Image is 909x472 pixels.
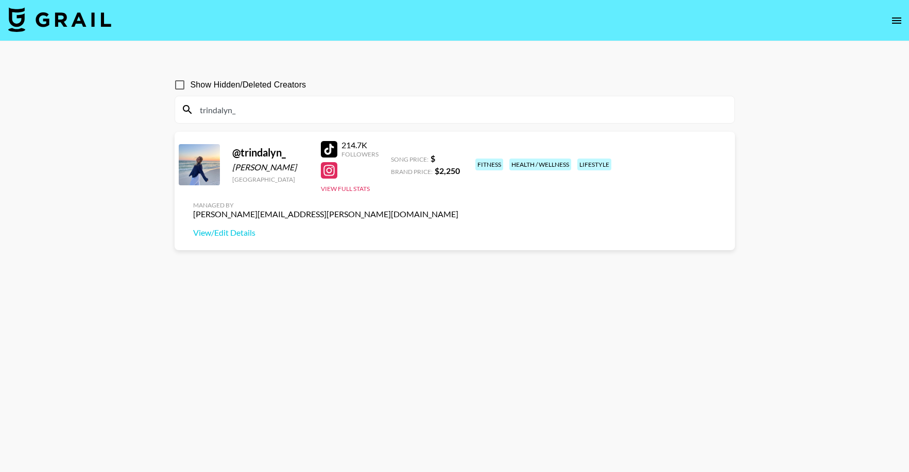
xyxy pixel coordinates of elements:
div: Managed By [193,201,458,209]
span: Brand Price: [391,168,433,176]
img: Grail Talent [8,7,111,32]
div: [PERSON_NAME][EMAIL_ADDRESS][PERSON_NAME][DOMAIN_NAME] [193,209,458,219]
strong: $ 2,250 [435,166,460,176]
span: Show Hidden/Deleted Creators [191,79,306,91]
div: [GEOGRAPHIC_DATA] [232,176,308,183]
strong: $ [431,153,435,163]
div: Followers [341,150,379,158]
div: fitness [475,159,503,170]
input: Search by User Name [194,101,728,118]
button: open drawer [886,10,907,31]
span: Song Price: [391,155,428,163]
div: lifestyle [577,159,611,170]
div: @ trindalyn_ [232,146,308,159]
div: 214.7K [341,140,379,150]
a: View/Edit Details [193,228,458,238]
button: View Full Stats [321,185,370,193]
div: health / wellness [509,159,571,170]
div: [PERSON_NAME] [232,162,308,172]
